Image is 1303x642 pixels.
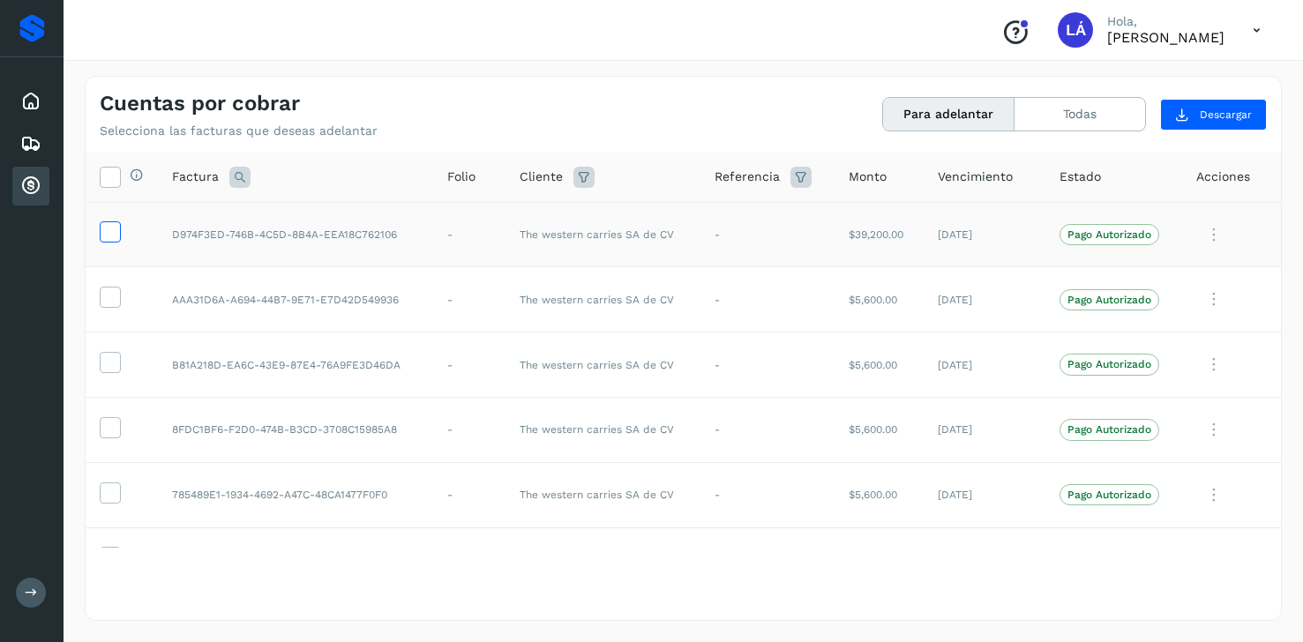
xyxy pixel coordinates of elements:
[505,332,700,398] td: The western carries SA de CV
[700,527,835,593] td: -
[1160,99,1267,131] button: Descargar
[835,267,924,332] td: $5,600.00
[1196,168,1250,186] span: Acciones
[433,462,505,527] td: -
[924,462,1045,527] td: [DATE]
[12,167,49,205] div: Cuentas por cobrar
[924,332,1045,398] td: [DATE]
[835,527,924,593] td: $39,200.00
[505,202,700,267] td: The western carries SA de CV
[505,462,700,527] td: The western carries SA de CV
[835,397,924,462] td: $5,600.00
[1015,98,1145,131] button: Todas
[158,527,433,593] td: 72D532D4-11BC-44B8-A3C9-B4EC56D2D976
[158,462,433,527] td: 785489E1-1934-4692-A47C-48CA1477F0F0
[700,332,835,398] td: -
[1107,14,1224,29] p: Hola,
[938,168,1013,186] span: Vencimiento
[505,267,700,332] td: The western carries SA de CV
[924,397,1045,462] td: [DATE]
[433,332,505,398] td: -
[715,168,780,186] span: Referencia
[505,527,700,593] td: The western carries SA de CV
[158,397,433,462] td: 8FDC1BF6-F2D0-474B-B3CD-3708C15985A8
[158,267,433,332] td: AAA31D6A-A694-44B7-9E71-E7D42D549936
[1060,168,1101,186] span: Estado
[924,202,1045,267] td: [DATE]
[505,397,700,462] td: The western carries SA de CV
[1200,107,1252,123] span: Descargar
[835,202,924,267] td: $39,200.00
[924,267,1045,332] td: [DATE]
[158,332,433,398] td: B81A218D-EA6C-43E9-87E4-76A9FE3D46DA
[12,124,49,163] div: Embarques
[100,91,300,116] h4: Cuentas por cobrar
[1067,489,1151,501] p: Pago Autorizado
[1067,228,1151,241] p: Pago Autorizado
[924,527,1045,593] td: [DATE]
[1067,358,1151,370] p: Pago Autorizado
[172,168,219,186] span: Factura
[883,98,1015,131] button: Para adelantar
[100,123,378,138] p: Selecciona las facturas que deseas adelantar
[433,397,505,462] td: -
[12,82,49,121] div: Inicio
[433,202,505,267] td: -
[1067,423,1151,436] p: Pago Autorizado
[1067,294,1151,306] p: Pago Autorizado
[700,397,835,462] td: -
[700,202,835,267] td: -
[835,462,924,527] td: $5,600.00
[849,168,887,186] span: Monto
[158,202,433,267] td: D974F3ED-746B-4C5D-8B4A-EEA18C762106
[1107,29,1224,46] p: Luis Ángel Romero Gómez
[700,462,835,527] td: -
[835,332,924,398] td: $5,600.00
[447,168,476,186] span: Folio
[520,168,563,186] span: Cliente
[433,267,505,332] td: -
[700,267,835,332] td: -
[433,527,505,593] td: -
